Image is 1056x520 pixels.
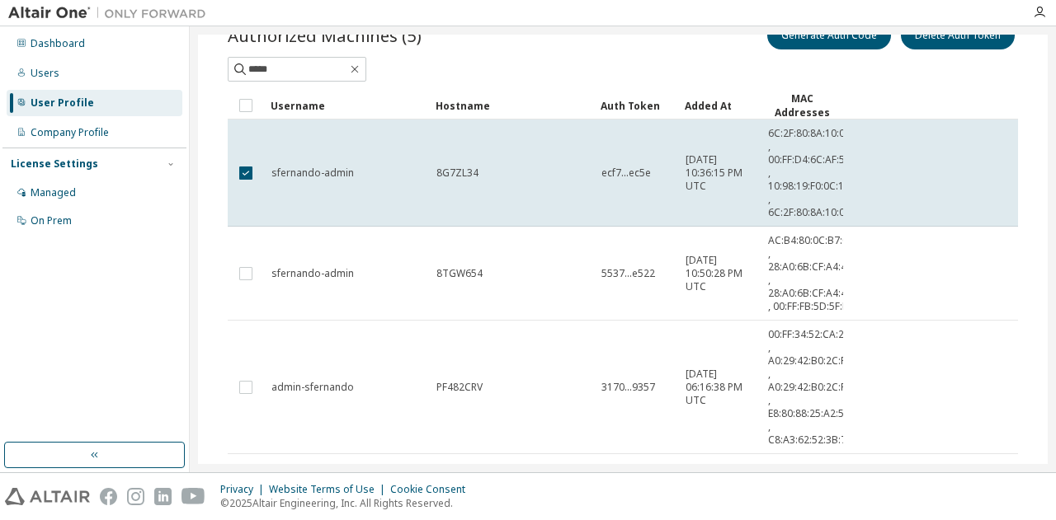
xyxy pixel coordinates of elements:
span: [DATE] 10:50:28 PM UTC [686,254,753,293]
span: admin-sfernando [271,381,354,394]
button: Generate Auth Code [767,21,891,49]
span: 3170...9357 [601,381,655,394]
img: instagram.svg [127,488,144,505]
p: © 2025 Altair Engineering, Inc. All Rights Reserved. [220,496,475,510]
div: Dashboard [31,37,85,50]
img: altair_logo.svg [5,488,90,505]
img: facebook.svg [100,488,117,505]
span: 8G7ZL34 [436,166,478,180]
div: Cookie Consent [390,483,475,496]
div: Username [271,92,422,119]
span: 6C:2F:80:8A:10:01 , 00:FF:D4:6C:AF:5C , 10:98:19:F0:0C:1D , 6C:2F:80:8A:10:05 [768,127,851,219]
div: License Settings [11,157,98,171]
div: Website Terms of Use [269,483,390,496]
div: Users [31,67,59,80]
div: On Prem [31,214,72,227]
span: sfernando-admin [271,267,354,280]
div: Hostname [436,92,587,119]
button: Delete Auth Token [901,21,1015,49]
img: Altair One [8,5,214,21]
span: 00:FF:34:52:CA:22 , A0:29:42:B0:2C:FA , A0:29:42:B0:2C:FE , E8:80:88:25:A2:5A , C8:A3:62:52:3B:7C [768,328,853,447]
span: 8TGW654 [436,267,483,280]
span: [DATE] 06:16:38 PM UTC [686,368,753,407]
span: [DATE] 10:36:15 PM UTC [686,153,753,193]
div: Company Profile [31,126,109,139]
span: PF482CRV [436,381,483,394]
div: MAC Addresses [767,91,837,119]
div: Auth Token [601,92,672,119]
div: Privacy [220,483,269,496]
span: Authorized Machines (5) [228,24,422,47]
span: sfernando-admin [271,166,354,180]
img: linkedin.svg [154,488,172,505]
div: Managed [31,186,76,199]
div: User Profile [31,96,94,110]
span: 5537...e522 [601,267,655,280]
span: AC:B4:80:0C:B7:08 , 28:A0:6B:CF:A4:44 , 28:A0:6B:CF:A4:40 , 00:FF:FB:5D:5F:F7 [768,234,854,313]
span: ecf7...ec5e [601,166,651,180]
div: Added At [685,92,754,119]
img: youtube.svg [181,488,205,505]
